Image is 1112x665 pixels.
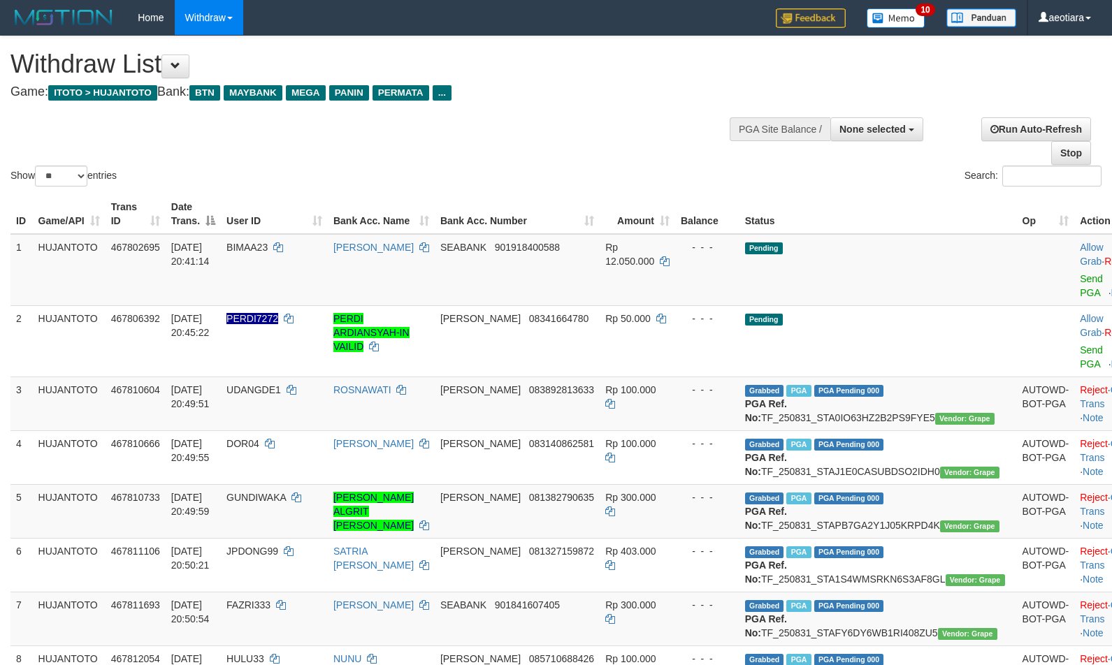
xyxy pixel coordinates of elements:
div: - - - [681,544,734,558]
span: Rp 100.000 [605,653,656,664]
a: Allow Grab [1080,242,1103,267]
input: Search: [1002,166,1102,187]
td: HUJANTOTO [33,234,106,306]
td: HUJANTOTO [33,305,106,377]
a: Reject [1080,653,1108,664]
span: Copy 081382790635 to clipboard [529,492,594,503]
span: Grabbed [745,385,784,397]
th: Amount: activate to sort column ascending [600,194,675,234]
td: TF_250831_STA1S4WMSRKN6S3AF8GL [739,538,1017,592]
span: SEABANK [440,242,486,253]
span: 467810666 [111,438,160,449]
td: TF_250831_STAPB7GA2Y1J05KRPD4K [739,484,1017,538]
th: Bank Acc. Name: activate to sort column ascending [328,194,435,234]
td: TF_250831_STA0IO63HZ2B2PS9FYE5 [739,377,1017,430]
td: AUTOWD-BOT-PGA [1017,538,1075,592]
span: Rp 12.050.000 [605,242,654,267]
span: Copy 081327159872 to clipboard [529,546,594,557]
td: AUTOWD-BOT-PGA [1017,592,1075,645]
span: PERMATA [373,85,429,101]
span: Vendor URL: https://settle31.1velocity.biz [940,467,999,478]
td: 7 [10,592,33,645]
span: GUNDIWAKA [226,492,286,503]
span: BTN [189,85,220,101]
span: Vendor URL: https://settle31.1velocity.biz [938,628,997,640]
td: HUJANTOTO [33,538,106,592]
a: Note [1083,466,1104,477]
span: PANIN [329,85,369,101]
div: - - - [681,240,734,254]
td: 6 [10,538,33,592]
th: Game/API: activate to sort column ascending [33,194,106,234]
div: - - - [681,490,734,504]
img: Button%20Memo.svg [867,8,925,28]
span: Marked by aeokris [786,492,811,504]
th: ID [10,194,33,234]
span: · [1080,242,1104,267]
span: ITOTO > HUJANTOTO [48,85,157,101]
img: Feedback.jpg [776,8,846,28]
div: - - - [681,598,734,612]
span: [DATE] 20:50:54 [171,599,210,624]
span: [DATE] 20:41:14 [171,242,210,267]
span: Grabbed [745,439,784,451]
span: Rp 100.000 [605,438,656,449]
span: DOR04 [226,438,259,449]
td: AUTOWD-BOT-PGA [1017,430,1075,484]
a: [PERSON_NAME] [333,438,414,449]
span: SEABANK [440,599,486,611]
span: Copy 901918400588 to clipboard [495,242,560,253]
span: 467812054 [111,653,160,664]
a: Run Auto-Refresh [981,117,1091,141]
span: MEGA [286,85,326,101]
td: HUJANTOTO [33,484,106,538]
th: User ID: activate to sort column ascending [221,194,328,234]
span: None selected [839,124,906,135]
span: PGA Pending [814,546,884,558]
select: Showentries [35,166,87,187]
span: [PERSON_NAME] [440,546,521,557]
span: Marked by aeokris [786,546,811,558]
button: None selected [830,117,923,141]
span: [PERSON_NAME] [440,384,521,395]
span: [PERSON_NAME] [440,438,521,449]
th: Status [739,194,1017,234]
td: 4 [10,430,33,484]
span: PGA Pending [814,385,884,397]
span: [PERSON_NAME] [440,653,521,664]
span: Pending [745,314,783,326]
a: [PERSON_NAME] ALGRIT [PERSON_NAME] [333,492,414,531]
span: 467806392 [111,313,160,324]
span: Grabbed [745,546,784,558]
a: Reject [1080,546,1108,557]
span: Vendor URL: https://settle31.1velocity.biz [946,574,1005,586]
th: Balance [675,194,739,234]
h1: Withdraw List [10,50,728,78]
span: [DATE] 20:49:59 [171,492,210,517]
span: [DATE] 20:49:51 [171,384,210,409]
span: ... [433,85,452,101]
a: [PERSON_NAME] [333,599,414,611]
span: [DATE] 20:45:22 [171,313,210,338]
b: PGA Ref. No: [745,452,787,477]
label: Show entries [10,166,117,187]
a: Note [1083,520,1104,531]
td: HUJANTOTO [33,592,106,645]
span: [PERSON_NAME] [440,313,521,324]
td: 5 [10,484,33,538]
th: Date Trans.: activate to sort column descending [166,194,221,234]
th: Bank Acc. Number: activate to sort column ascending [435,194,600,234]
span: PGA Pending [814,600,884,612]
td: 3 [10,377,33,430]
span: Vendor URL: https://settle31.1velocity.biz [935,413,995,425]
span: Grabbed [745,600,784,612]
span: 10 [916,3,934,16]
td: TF_250831_STAFY6DY6WB1RI408ZU5 [739,592,1017,645]
img: panduan.png [946,8,1016,27]
span: PGA Pending [814,439,884,451]
a: Allow Grab [1080,313,1103,338]
span: 467810733 [111,492,160,503]
span: Rp 403.000 [605,546,656,557]
span: 467811693 [111,599,160,611]
span: [DATE] 20:50:21 [171,546,210,571]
